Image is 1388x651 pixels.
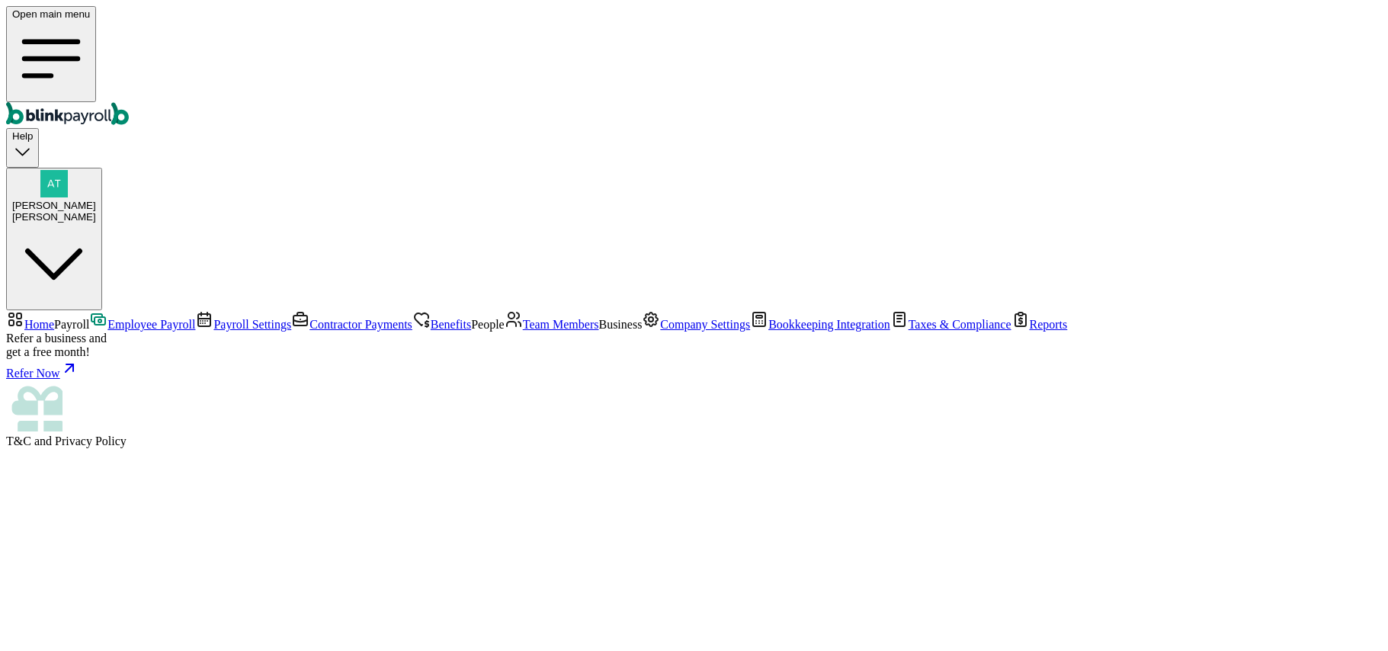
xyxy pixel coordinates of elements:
span: Contractor Payments [309,318,412,331]
a: Contractor Payments [291,318,412,331]
a: Payroll Settings [195,318,291,331]
span: Bookkeeping Integration [768,318,890,331]
button: [PERSON_NAME][PERSON_NAME] [6,168,102,311]
a: Team Members [505,318,599,331]
a: Home [6,318,54,331]
span: T&C [6,435,31,447]
span: [PERSON_NAME] [12,200,96,211]
span: Help [12,130,33,142]
span: Employee Payroll [107,318,195,331]
span: Team Members [523,318,599,331]
span: Open main menu [12,8,90,20]
span: Home [24,318,54,331]
span: Taxes & Compliance [909,318,1011,331]
iframe: Chat Widget [1312,578,1388,651]
a: Bookkeeping Integration [750,318,890,331]
a: Benefits [412,318,471,331]
span: Payroll Settings [213,318,291,331]
button: Help [6,128,39,167]
nav: Global [6,6,1382,128]
button: Open main menu [6,6,96,102]
a: Employee Payroll [89,318,195,331]
span: Privacy Policy [55,435,127,447]
span: People [471,318,505,331]
div: Refer a business and get a free month! [6,332,1382,359]
span: Reports [1030,318,1068,331]
div: [PERSON_NAME] [12,211,96,223]
a: Reports [1011,318,1068,331]
a: Taxes & Compliance [890,318,1011,331]
span: and [6,435,127,447]
span: Company Settings [660,318,750,331]
span: Business [598,318,642,331]
span: Payroll [54,318,89,331]
span: Benefits [431,318,471,331]
a: Refer Now [6,359,1382,380]
a: Company Settings [642,318,750,331]
nav: Sidebar [6,310,1382,448]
